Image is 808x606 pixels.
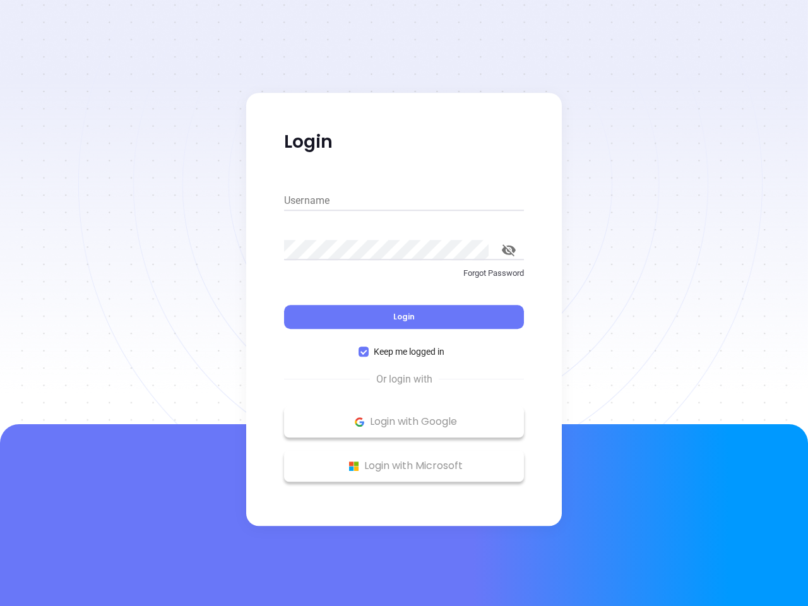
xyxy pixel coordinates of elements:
span: Or login with [370,372,439,387]
button: Google Logo Login with Google [284,406,524,437]
p: Login with Google [290,412,518,431]
p: Forgot Password [284,267,524,280]
img: Microsoft Logo [346,458,362,474]
button: Login [284,305,524,329]
button: Microsoft Logo Login with Microsoft [284,450,524,482]
p: Login with Microsoft [290,456,518,475]
p: Login [284,131,524,153]
button: toggle password visibility [494,235,524,265]
img: Google Logo [352,414,367,430]
span: Login [393,311,415,322]
span: Keep me logged in [369,345,449,359]
a: Forgot Password [284,267,524,290]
